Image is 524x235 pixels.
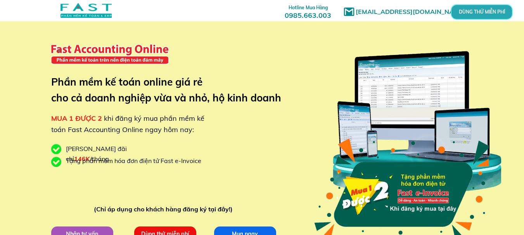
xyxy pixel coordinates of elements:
span: Hotline Mua Hàng [289,5,328,10]
span: 146K [74,155,90,163]
span: MUA 1 ĐƯỢC 2 [51,114,102,123]
div: [PERSON_NAME] đãi chỉ /tháng [66,144,167,164]
h1: [EMAIL_ADDRESS][DOMAIN_NAME] [356,7,470,17]
p: DÙNG THỬ MIỄN PHÍ [472,10,491,14]
div: (Chỉ áp dụng cho khách hàng đăng ký tại đây!) [94,204,236,214]
div: Tặng phần mềm hóa đơn điện tử Fast e-Invoice [66,156,207,166]
span: khi đăng ký mua phần mềm kế toán Fast Accounting Online ngay hôm nay: [51,114,204,134]
h3: 0985.663.003 [276,3,340,19]
h3: Phần mềm kế toán online giá rẻ cho cả doanh nghiệp vừa và nhỏ, hộ kinh doanh [51,74,293,106]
